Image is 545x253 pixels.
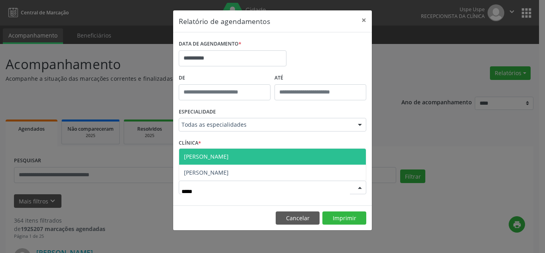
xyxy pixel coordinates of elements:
[184,169,229,176] span: [PERSON_NAME]
[182,121,350,129] span: Todas as especialidades
[274,72,366,84] label: ATÉ
[184,153,229,160] span: [PERSON_NAME]
[276,211,320,225] button: Cancelar
[322,211,366,225] button: Imprimir
[356,10,372,30] button: Close
[179,106,216,118] label: ESPECIALIDADE
[179,38,241,50] label: DATA DE AGENDAMENTO
[179,72,271,84] label: De
[179,16,270,26] h5: Relatório de agendamentos
[179,137,201,149] label: CLÍNICA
